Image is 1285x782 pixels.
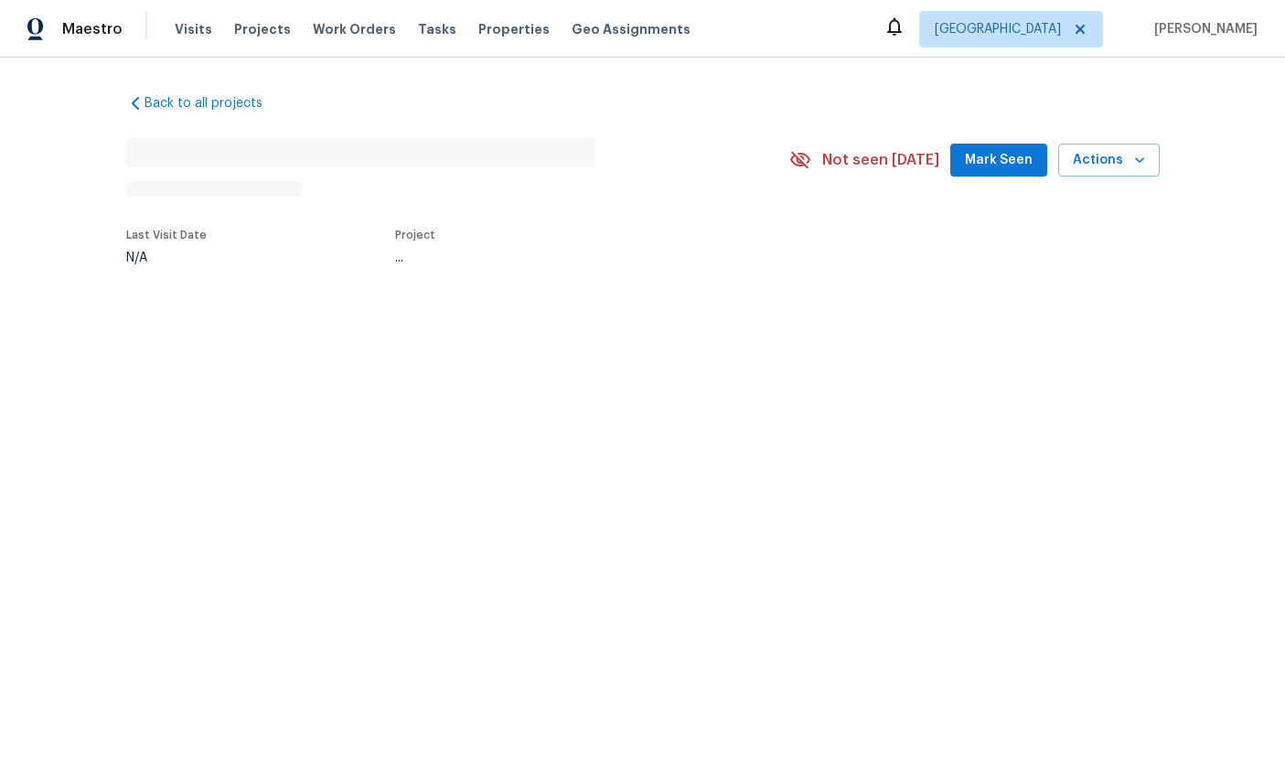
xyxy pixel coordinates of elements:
[950,144,1047,177] button: Mark Seen
[126,252,207,264] div: N/A
[234,20,291,38] span: Projects
[395,252,746,264] div: ...
[478,20,550,38] span: Properties
[1147,20,1258,38] span: [PERSON_NAME]
[965,149,1033,172] span: Mark Seen
[935,20,1061,38] span: [GEOGRAPHIC_DATA]
[175,20,212,38] span: Visits
[572,20,691,38] span: Geo Assignments
[418,23,456,36] span: Tasks
[822,151,939,169] span: Not seen [DATE]
[313,20,396,38] span: Work Orders
[1058,144,1160,177] button: Actions
[62,20,123,38] span: Maestro
[126,230,207,241] span: Last Visit Date
[1073,149,1145,172] span: Actions
[395,230,435,241] span: Project
[126,94,302,112] a: Back to all projects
